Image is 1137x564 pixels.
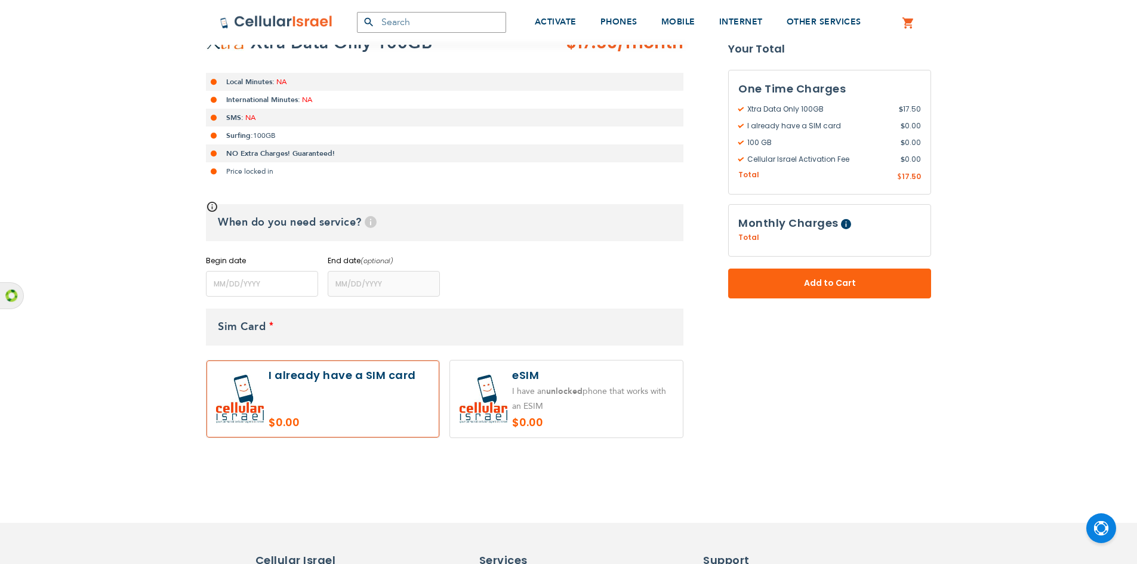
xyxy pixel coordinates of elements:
span: Sim Card [218,319,266,334]
h3: One Time Charges [738,80,921,98]
span: Xtra Data Only 100GB [738,104,899,115]
strong: Local Minutes: [226,77,275,87]
span: Cellular Israel Activation Fee [738,154,901,165]
strong: International Minutes: [226,95,300,104]
span: ACTIVATE [535,16,577,27]
span: 100 GB [738,137,901,148]
span: PHONES [600,16,637,27]
span: NA [245,113,255,122]
span: 0.00 [901,137,921,148]
span: NA [302,95,312,104]
li: Price locked in [206,162,683,180]
span: OTHER SERVICES [787,16,861,27]
span: $ [899,104,903,115]
h3: When do you need service? [206,204,683,241]
span: $ [901,154,905,165]
span: INTERNET [719,16,763,27]
strong: SMS: [226,113,244,122]
span: 17.50 [899,104,921,115]
label: End date [328,255,440,266]
input: Search [357,12,506,33]
span: $ [897,172,902,183]
span: Monthly Charges [738,215,839,230]
span: Help [841,219,851,229]
span: I already have a SIM card [738,121,901,131]
span: 0.00 [901,154,921,165]
img: Cellular Israel Logo [220,15,333,29]
input: MM/DD/YYYY [328,271,440,297]
button: Add to Cart [728,269,931,298]
span: 0.00 [901,121,921,131]
i: (optional) [360,256,393,266]
span: MOBILE [661,16,695,27]
strong: Surfing: [226,131,253,140]
span: Help [365,216,377,228]
span: Total [738,232,759,243]
span: NA [276,77,286,87]
span: $ [901,137,905,148]
span: Add to Cart [768,277,892,289]
span: Total [738,169,759,181]
label: Begin date [206,255,318,266]
span: $ [901,121,905,131]
strong: Your Total [728,40,931,58]
strong: NO Extra Charges! Guaranteed! [226,149,335,158]
span: 17.50 [902,171,921,181]
input: MM/DD/YYYY [206,271,318,297]
li: 100GB [206,127,683,144]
